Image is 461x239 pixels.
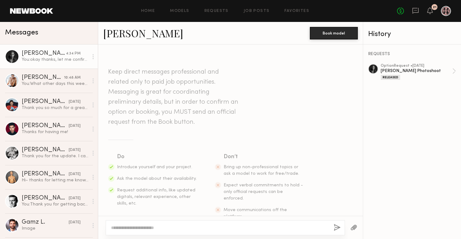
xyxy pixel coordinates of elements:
div: [PERSON_NAME] [22,123,69,129]
header: Keep direct messages professional and related only to paid job opportunities. Messaging is great ... [108,67,240,127]
div: [PERSON_NAME] [22,147,69,153]
span: Introduce yourself and your project. [117,165,192,169]
div: REQUESTS [368,52,456,56]
div: Don’t [224,153,304,161]
a: Home [141,9,155,13]
span: Move communications off the platform. [224,208,287,219]
div: You: What other days this week can you do? [DATE]? I’m not sure we can get everything together by... [22,81,88,87]
div: Image [22,226,88,231]
a: Favorites [284,9,309,13]
div: [DATE] [69,99,81,105]
div: [PERSON_NAME] [22,75,64,81]
div: Do [117,153,197,161]
span: Request additional info, like updated digitals, relevant experience, other skills, etc. [117,188,195,205]
div: [PERSON_NAME] Photoshoot [381,68,452,74]
div: History [368,31,456,38]
button: Book model [310,27,358,39]
div: [DATE] [69,123,81,129]
a: Models [170,9,189,13]
div: 21 [433,6,437,9]
span: Bring up non-professional topics or ask a model to work for free/trade. [224,165,299,176]
span: Expect verbal commitments to hold - only official requests can be enforced. [224,183,303,200]
div: [DATE] [69,171,81,177]
div: Released [381,75,400,80]
div: 10:48 AM [64,75,81,81]
a: optionRequest •[DATE][PERSON_NAME] PhotoshootReleased [381,64,456,80]
div: You: Thank you for getting back to me! Enjoy the wedding [22,201,88,207]
div: Thanks for having me! [22,129,88,135]
div: Thank you for the update. I can do the full day for $1000. Let me know if that is something you w... [22,153,88,159]
a: Job Posts [244,9,270,13]
a: Book model [310,30,358,35]
div: [DATE] [69,220,81,226]
div: Thank you so much for a great day! Hope the shots come out great and the business is of to a kick... [22,105,88,111]
div: option Request • [DATE] [381,64,452,68]
div: [DATE] [69,195,81,201]
div: [PERSON_NAME] [22,171,69,177]
div: Hi- thanks for letting me know. I would be happy to agree to terms but I can’t do it for $400. I ... [22,177,88,183]
div: [PERSON_NAME] [22,195,69,201]
div: Gamz L. [22,219,69,226]
div: You: okay thanks, let me confirm with you by [DATE] morning. Would $500 flat for 3 hours work for... [22,57,88,63]
div: [DATE] [69,147,81,153]
div: 4:34 PM [66,51,81,57]
div: [PERSON_NAME] [22,99,69,105]
a: Requests [204,9,229,13]
span: Ask the model about their availability. [117,177,197,181]
span: Messages [5,29,38,36]
a: [PERSON_NAME] [103,26,183,40]
div: [PERSON_NAME] [22,50,66,57]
